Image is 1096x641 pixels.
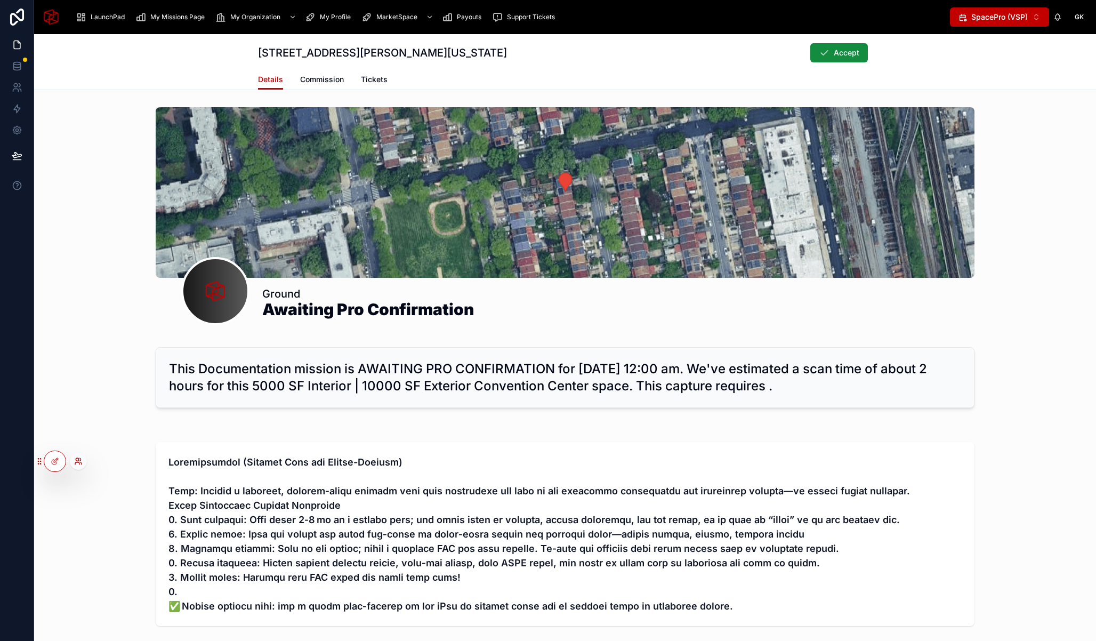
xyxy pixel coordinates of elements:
a: Support Tickets [489,7,562,27]
button: Select Button [950,7,1049,27]
span: LaunchPad [91,13,125,21]
span: My Organization [230,13,280,21]
a: LaunchPad [72,7,132,27]
span: SpacePro (VSP) [971,12,1028,22]
a: My Missions Page [132,7,212,27]
span: Commission [300,74,344,85]
h1: Awaiting Pro Confirmation [262,301,474,317]
img: App logo [43,9,60,26]
span: MarketSpace [376,13,417,21]
span: My Profile [320,13,351,21]
h1: [STREET_ADDRESS][PERSON_NAME][US_STATE] [258,45,507,60]
span: My Missions Page [150,13,205,21]
span: Tickets [361,74,388,85]
a: Payouts [439,7,489,27]
h1: Ground [262,286,474,301]
h4: Loremipsumdol (Sitamet Cons adi Elitse-Doeiusm) Temp: Incidid u laboreet, dolorem‑aliqu enimadm v... [168,455,962,613]
span: Details [258,74,283,85]
button: Accept [810,43,868,62]
a: Tickets [361,70,388,91]
a: MarketSpace [358,7,439,27]
h2: This Documentation mission is AWAITING PRO CONFIRMATION for [DATE] 12:00 am. We've estimated a sc... [169,360,961,395]
span: Support Tickets [507,13,555,21]
span: GK [1075,13,1084,21]
a: Details [258,70,283,90]
span: Payouts [457,13,481,21]
a: My Profile [302,7,358,27]
div: scrollable content [68,5,950,29]
a: My Organization [212,7,302,27]
a: Commission [300,70,344,91]
span: Accept [834,47,859,58]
